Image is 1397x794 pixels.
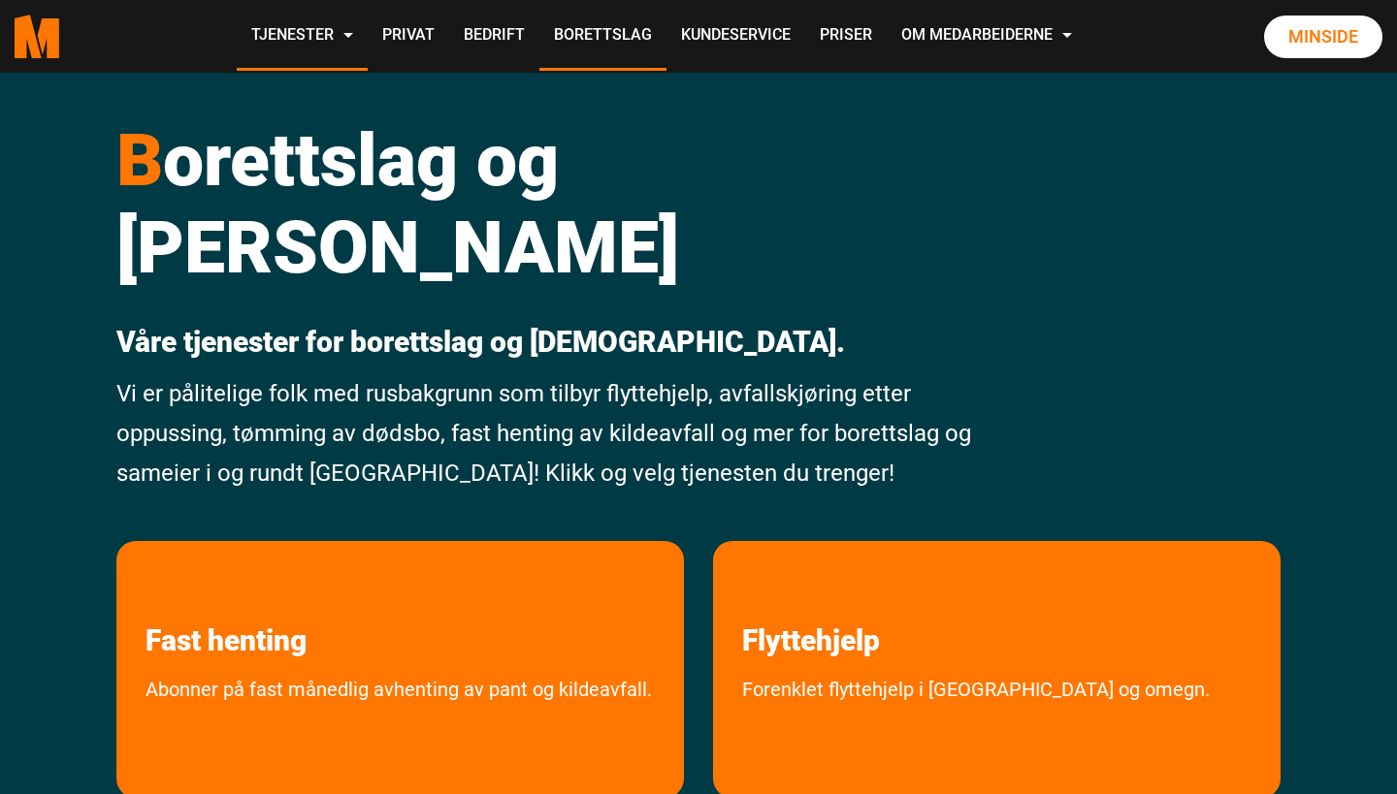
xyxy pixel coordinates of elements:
p: Våre tjenester for borettslag og [DEMOGRAPHIC_DATA]. [116,325,983,360]
p: Vi er pålitelige folk med rusbakgrunn som tilbyr flyttehjelp, avfallskjøring etter oppussing, tøm... [116,374,983,492]
a: Kundeservice [666,2,805,71]
a: Priser [805,2,887,71]
a: Privat [368,2,449,71]
a: Tjenester [237,2,368,71]
a: Bedrift [449,2,539,71]
a: les mer om Fast henting [116,541,336,658]
a: Om Medarbeiderne [887,2,1087,71]
span: B [116,117,163,203]
a: Forenklet flyttehjelp i Oslo og omegn. [713,673,1239,788]
a: Minside [1264,16,1382,58]
a: Abonner på fast månedlig avhenting av pant og kildeavfall. [116,673,681,788]
a: Borettslag [539,2,666,71]
h1: orettslag og [PERSON_NAME] [116,116,983,291]
a: les mer om Flyttehjelp [713,541,909,658]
